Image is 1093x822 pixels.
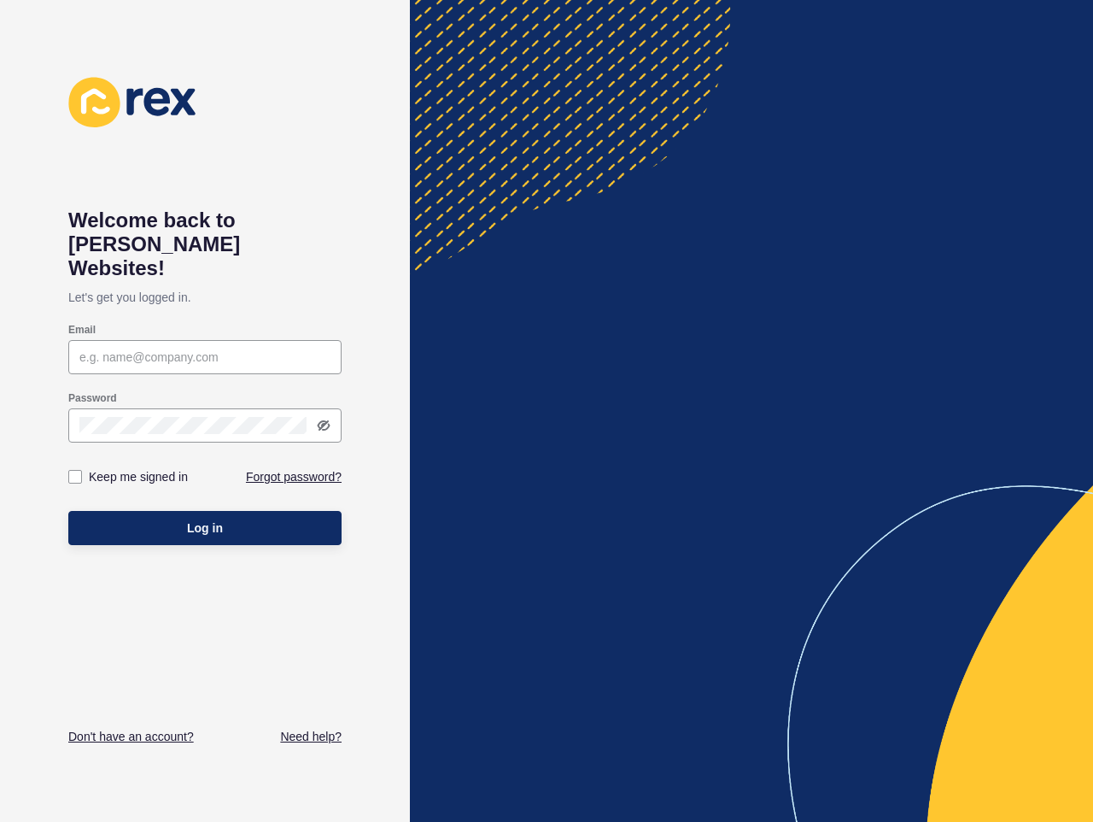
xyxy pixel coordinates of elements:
a: Need help? [280,728,342,745]
a: Forgot password? [246,468,342,485]
button: Log in [68,511,342,545]
p: Let's get you logged in. [68,280,342,314]
span: Log in [187,520,223,537]
a: Don't have an account? [68,728,194,745]
h1: Welcome back to [PERSON_NAME] Websites! [68,208,342,280]
label: Keep me signed in [89,468,188,485]
label: Email [68,323,96,337]
label: Password [68,391,117,405]
input: e.g. name@company.com [79,349,330,366]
